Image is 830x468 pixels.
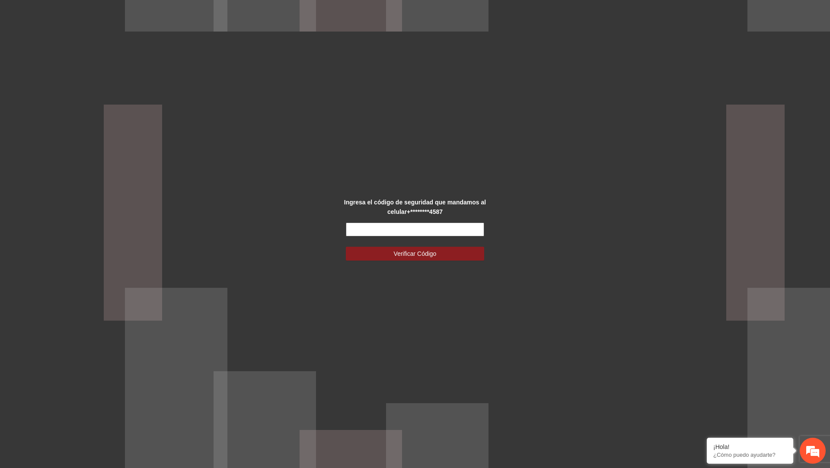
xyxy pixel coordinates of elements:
[142,4,163,25] div: Minimizar ventana de chat en vivo
[713,443,787,450] div: ¡Hola!
[344,199,486,215] strong: Ingresa el código de seguridad que mandamos al celular +********4587
[713,452,787,458] p: ¿Cómo puedo ayudarte?
[394,249,437,258] span: Verificar Código
[45,44,145,55] div: Chatee con nosotros ahora
[4,236,165,266] textarea: Escriba su mensaje y pulse “Intro”
[50,115,119,203] span: Estamos en línea.
[346,247,484,261] button: Verificar Código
